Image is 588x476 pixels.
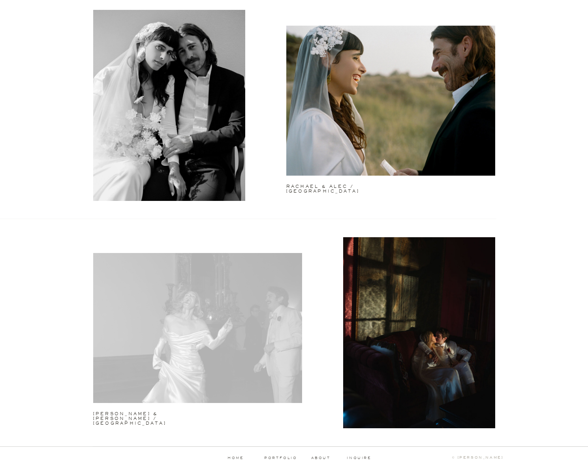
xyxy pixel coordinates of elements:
a: inquire [347,456,372,460]
a: home [216,456,255,460]
a: about [311,456,333,460]
b: © [PERSON_NAME] [452,455,503,459]
a: [PERSON_NAME] & [PERSON_NAME] / [GEOGRAPHIC_DATA] [93,412,218,417]
a: rachael & alec / [GEOGRAPHIC_DATA] [286,184,387,190]
a: portfolio [261,456,301,460]
a: © [PERSON_NAME] [417,456,503,460]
